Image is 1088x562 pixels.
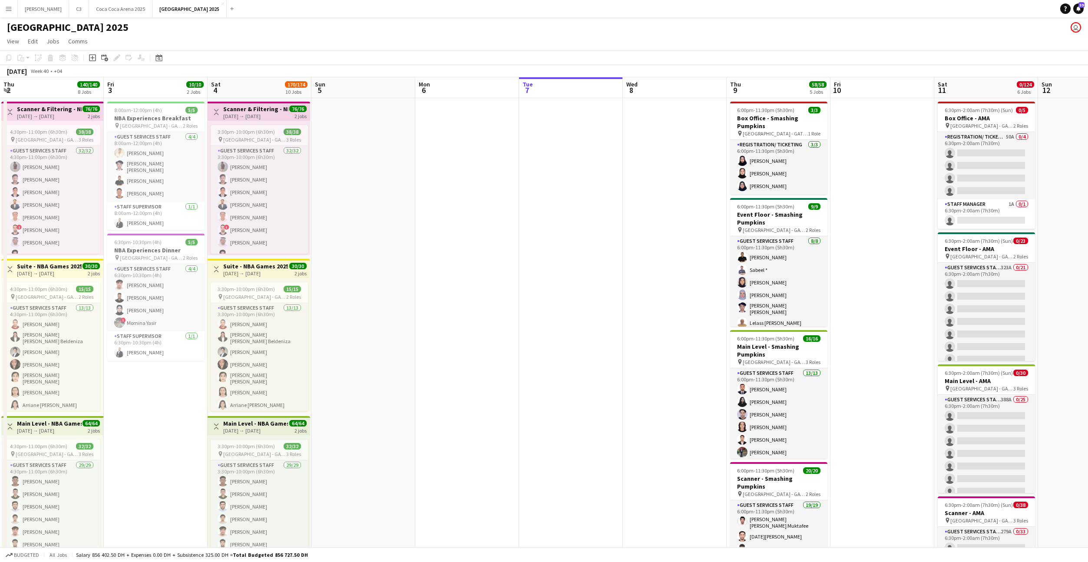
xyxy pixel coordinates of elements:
[945,238,1013,244] span: 6:30pm-2:00am (7h30m) (Sun)
[1016,107,1028,113] span: 0/5
[1078,2,1085,8] span: 39
[83,106,100,112] span: 76/76
[938,245,1035,253] h3: Event Floor - AMA
[88,426,100,434] div: 2 jobs
[223,136,286,143] span: [GEOGRAPHIC_DATA] - GATE 7
[218,286,275,292] span: 3:30pm-10:00pm (6h30m)
[3,36,23,47] a: View
[737,467,794,474] span: 6:00pm-11:30pm (5h30m)
[743,130,808,137] span: [GEOGRAPHIC_DATA] - GATE 7
[223,113,288,119] div: [DATE] → [DATE]
[803,335,820,342] span: 16/16
[107,264,205,331] app-card-role: Guest Services Staff4/46:30pm-10:30pm (4h)[PERSON_NAME][PERSON_NAME][PERSON_NAME]!Momina Yasir
[211,125,308,254] app-job-card: 3:30pm-10:00pm (6h30m)38/38 [GEOGRAPHIC_DATA] - GATE 73 RolesGuest Services Staff32/323:30pm-10:0...
[1013,238,1028,244] span: 0/23
[17,270,82,277] div: [DATE] → [DATE]
[187,89,203,95] div: 2 Jobs
[730,330,827,459] app-job-card: 6:00pm-11:30pm (5h30m)16/16Main Level - Smashing Pumpkins [GEOGRAPHIC_DATA] - GATE 73 RolesGuest ...
[289,106,307,112] span: 76/76
[417,85,430,95] span: 6
[938,80,947,88] span: Sat
[17,113,82,119] div: [DATE] → [DATE]
[1013,370,1028,376] span: 0/30
[284,286,301,292] span: 15/15
[950,385,1013,392] span: [GEOGRAPHIC_DATA] - GATE 7
[223,420,288,427] h3: Main Level - NBA Games 2025
[938,377,1035,385] h3: Main Level - AMA
[89,0,152,17] button: Coca Coca Arena 2025
[83,263,100,269] span: 30/30
[69,0,89,17] button: C3
[211,80,221,88] span: Sat
[24,36,41,47] a: Edit
[107,246,205,254] h3: NBA Experiences Dinner
[315,80,325,88] span: Sun
[729,85,741,95] span: 9
[938,102,1035,229] app-job-card: 6:30pm-2:00am (7h30m) (Sun)0/5Box Office - AMA [GEOGRAPHIC_DATA] - GATE 72 RolesRegistration/ Tic...
[730,102,827,195] app-job-card: 6:00pm-11:30pm (5h30m)3/3Box Office - Smashing Pumpkins [GEOGRAPHIC_DATA] - GATE 71 RoleRegistrat...
[211,303,308,492] app-card-role: Guest Services Staff13/133:30pm-10:00pm (6h30m)[PERSON_NAME][PERSON_NAME] [PERSON_NAME] Beldeniza...
[16,136,79,143] span: [GEOGRAPHIC_DATA] - GATE 7
[938,364,1035,493] app-job-card: 6:30pm-2:00am (7h30m) (Sun)0/30Main Level - AMA [GEOGRAPHIC_DATA] - GATE 73 RolesGuest Services S...
[223,451,286,457] span: [GEOGRAPHIC_DATA] - GATE 7
[114,107,162,113] span: 8:00am-12:00pm (4h)
[833,85,841,95] span: 10
[936,85,947,95] span: 11
[938,132,1035,199] app-card-role: Registration/ Ticketing50A0/46:30pm-2:00am (7h30m)
[834,80,841,88] span: Fri
[289,420,307,426] span: 64/64
[185,107,198,113] span: 5/5
[223,427,288,434] div: [DATE] → [DATE]
[76,552,308,558] div: Salary 856 402.50 DH + Expenses 0.00 DH + Subsistence 325.00 DH =
[626,80,638,88] span: Wed
[76,286,93,292] span: 15/15
[294,426,307,434] div: 2 jobs
[107,114,205,122] h3: NBA Experiences Breakfast
[810,89,826,95] div: 5 Jobs
[17,262,82,270] h3: Suite - NBA Games 2025
[17,225,22,230] span: !
[77,81,100,88] span: 140/140
[223,270,288,277] div: [DATE] → [DATE]
[107,102,205,230] div: 8:00am-12:00pm (4h)5/5NBA Experiences Breakfast [GEOGRAPHIC_DATA] - GATE 72 RolesGuest Services S...
[521,85,533,95] span: 7
[107,234,205,361] app-job-card: 6:30pm-10:30pm (4h)5/5NBA Experiences Dinner [GEOGRAPHIC_DATA] - GATE 72 RolesGuest Services Staf...
[743,491,806,497] span: [GEOGRAPHIC_DATA] - GATE 7
[18,0,69,17] button: [PERSON_NAME]
[743,227,806,233] span: [GEOGRAPHIC_DATA] - GATE 7
[152,0,227,17] button: [GEOGRAPHIC_DATA] 2025
[114,239,162,245] span: 6:30pm-10:30pm (4h)
[1013,253,1028,260] span: 2 Roles
[808,203,820,210] span: 9/9
[28,37,38,45] span: Edit
[121,317,126,323] span: !
[185,239,198,245] span: 5/5
[1042,80,1052,88] span: Sun
[730,80,741,88] span: Thu
[1013,502,1028,508] span: 0/38
[950,122,1013,129] span: [GEOGRAPHIC_DATA] - GATE 7
[2,85,14,95] span: 2
[10,443,67,450] span: 4:30pm-11:00pm (6h30m)
[286,451,301,457] span: 3 Roles
[3,303,100,492] app-card-role: Guest Services Staff13/134:30pm-11:00pm (6h30m)[PERSON_NAME][PERSON_NAME] [PERSON_NAME] Beldeniza...
[314,85,325,95] span: 5
[737,107,794,113] span: 6:00pm-11:30pm (5h30m)
[88,269,100,277] div: 2 jobs
[808,107,820,113] span: 3/3
[737,203,794,210] span: 6:00pm-11:30pm (5h30m)
[945,370,1013,376] span: 6:30pm-2:00am (7h30m) (Sun)
[186,81,204,88] span: 10/10
[938,199,1035,229] app-card-role: Staff Manager1A0/16:30pm-2:00am (7h30m)
[7,67,27,76] div: [DATE]
[809,81,827,88] span: 58/58
[65,36,91,47] a: Comms
[224,225,229,230] span: !
[54,68,62,74] div: +04
[3,80,14,88] span: Thu
[1040,85,1052,95] span: 12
